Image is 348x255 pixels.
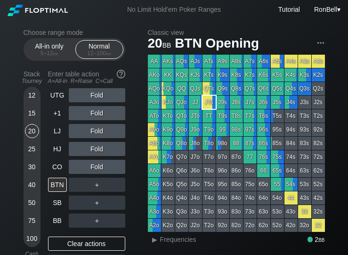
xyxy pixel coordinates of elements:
[202,82,216,95] div: QTs
[298,164,311,177] div: 63s
[230,68,243,82] div: K8s
[230,123,243,136] div: 98s
[202,191,216,205] div: T4o
[202,68,216,82] div: KTs
[48,124,67,138] div: LJ
[106,50,111,57] span: bb
[175,164,188,177] div: Q6o
[202,109,216,123] div: TT
[162,150,175,164] div: K7o
[25,106,39,120] div: 15
[318,236,324,243] span: bb
[48,160,67,174] div: CO
[243,96,257,109] div: J7s
[25,142,39,156] div: 25
[257,109,270,123] div: T6s
[243,164,257,177] div: 76o
[284,96,298,109] div: J4s
[271,191,284,205] div: 54o
[271,68,284,82] div: K5s
[48,214,67,228] div: BB
[69,142,125,156] div: Fold
[312,82,325,95] div: Q2s
[48,78,125,84] div: A=All-in R=Raise C=Call
[48,178,67,192] div: BTN
[25,124,39,138] div: 20
[189,82,202,95] div: QJs
[189,68,202,82] div: KJs
[24,29,125,36] h2: Choose range mode
[257,82,270,95] div: Q6s
[243,68,257,82] div: K7s
[69,106,125,120] div: Fold
[243,205,257,218] div: 73o
[271,109,284,123] div: T5s
[175,96,188,109] div: QJo
[284,191,298,205] div: 44
[243,137,257,150] div: 87s
[230,178,243,191] div: 85o
[148,82,161,95] div: AQo
[69,214,125,228] div: ＋
[160,236,196,243] span: Frequencies
[257,137,270,150] div: 86s
[69,160,125,174] div: Fold
[243,150,257,164] div: 77
[148,123,161,136] div: A9o
[148,109,161,123] div: ATo
[312,55,325,68] div: A2s
[175,68,188,82] div: KQs
[312,164,325,177] div: 62s
[298,82,311,95] div: Q3s
[30,50,69,57] div: 5 – 12
[53,50,58,57] span: bb
[216,191,229,205] div: 94o
[216,96,229,109] div: J9s
[230,55,243,68] div: A8s
[230,82,243,95] div: Q8s
[298,96,311,109] div: J3s
[298,191,311,205] div: 43s
[189,219,202,232] div: J2o
[25,231,39,246] div: 100
[243,178,257,191] div: 75o
[216,55,229,68] div: A9s
[243,109,257,123] div: T7s
[202,55,216,68] div: ATs
[189,123,202,136] div: J9o
[148,55,161,68] div: AA
[162,123,175,136] div: K9o
[69,178,125,192] div: ＋
[189,191,202,205] div: J4o
[243,55,257,68] div: A7s
[189,178,202,191] div: J5o
[243,191,257,205] div: 74o
[148,219,161,232] div: A2o
[189,96,202,109] div: JJ
[312,68,325,82] div: K2s
[162,39,171,49] span: bb
[78,41,121,58] div: Normal
[278,6,300,13] a: Tutorial
[257,164,270,177] div: 66
[48,237,125,251] div: Clear actions
[148,96,161,109] div: AJo
[257,68,270,82] div: K6s
[312,219,325,232] div: 22
[271,219,284,232] div: 52o
[202,123,216,136] div: T9o
[216,205,229,218] div: 93o
[202,164,216,177] div: T6o
[312,123,325,136] div: 92s
[162,68,175,82] div: KK
[284,68,298,82] div: K4s
[230,109,243,123] div: T8s
[20,78,44,84] div: Tourney
[148,164,161,177] div: A6o
[312,96,325,109] div: J2s
[148,191,161,205] div: A4o
[148,68,161,82] div: AKo
[175,205,188,218] div: Q3o
[284,109,298,123] div: T4s
[271,82,284,95] div: Q5s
